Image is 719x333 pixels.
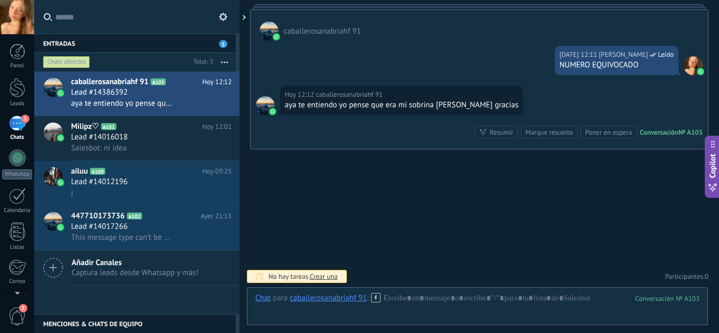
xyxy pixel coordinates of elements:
a: avatariconMilipz♡A101Hoy 12:01Lead #14016018Salesbot: ni idea [34,116,239,160]
span: Copilot [707,154,718,178]
div: Listas [2,244,33,251]
a: avataricon447710173736A102Ayer 21:13Lead #14017266This message type can’t be displayed because it... [34,206,239,250]
span: para [273,293,287,304]
span: This message type can’t be displayed because it’s not supported yet. [71,233,174,243]
div: Panel [2,63,33,69]
div: Conversación [640,128,678,137]
div: Mostrar [238,9,248,25]
span: caballerosanabriahf 91 [71,77,148,87]
div: № A103 [678,128,703,137]
span: 3 [19,304,27,312]
img: icon [57,179,64,186]
span: 3 [219,40,227,48]
span: Añadir Canales [72,258,198,268]
span: A102 [127,213,142,219]
img: icon [57,134,64,142]
span: Hoy 09:25 [202,166,232,177]
span: j [71,188,73,198]
span: Captura leads desde Whatsapp y más! [72,268,198,278]
img: icon [57,89,64,97]
span: caballerosanabriahf 91 [284,26,361,36]
div: Leads [2,100,33,107]
div: caballerosanabriahf 91 [289,293,367,302]
span: Crear una [309,272,337,281]
span: A101 [101,123,116,130]
span: Milipz♡ [71,122,99,132]
img: icon [57,224,64,231]
div: Poner en espera [585,127,632,137]
div: Chats [2,134,33,141]
span: Ailen Pinoni (Oficina de Venta) [599,49,648,60]
div: aya te entiendo yo pense que era mi sobrina [PERSON_NAME] gracias [285,100,518,110]
span: Lead #14012196 [71,177,128,187]
a: avatariconailuuA100Hoy 09:25Lead #14012196j [34,161,239,205]
span: aya te entiendo yo pense que era mi sobrina [PERSON_NAME] gracias [71,98,174,108]
span: Lead #14016018 [71,132,128,143]
span: Salesbot: ni idea [71,143,127,153]
span: Ailen Pinoni [684,56,703,75]
a: avatariconcaballerosanabriahf 91A103Hoy 12:12Lead #14386392aya te entiendo yo pense que era mi so... [34,72,239,116]
div: Hoy 12:12 [285,89,316,100]
div: Correo [2,278,33,285]
div: Resumir [490,127,513,137]
span: caballerosanabriahf 91 [259,22,278,41]
span: Leído [658,49,674,60]
span: ailuu [71,166,88,177]
div: NUMERO EQUIVOCADO [560,60,674,70]
span: caballerosanabriahf 91 [316,89,383,100]
span: 3 [21,115,29,123]
div: Entradas [34,34,236,53]
span: 0 [705,272,708,281]
span: A103 [151,78,166,85]
div: Marque resuelto [525,127,573,137]
span: 447710173736 [71,211,125,221]
img: waba.svg [697,68,704,75]
span: Lead #14386392 [71,87,128,98]
img: waba.svg [269,108,276,115]
div: Menciones & Chats de equipo [34,314,236,333]
div: [DATE] 12:11 [560,49,599,60]
div: Chats abiertos [43,56,90,68]
div: 103 [635,294,700,303]
span: Hoy 12:12 [202,77,232,87]
img: waba.svg [273,33,280,41]
div: No hay tareas. [268,272,338,281]
div: Calendario [2,207,33,214]
span: Lead #14017266 [71,221,128,232]
span: : [367,293,368,304]
span: caballerosanabriahf 91 [256,96,275,115]
div: Total: 3 [189,57,213,67]
a: Participantes:0 [665,272,708,281]
span: A100 [90,168,105,175]
div: WhatsApp [2,169,32,179]
span: Hoy 12:01 [202,122,232,132]
span: Ayer 21:13 [201,211,232,221]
